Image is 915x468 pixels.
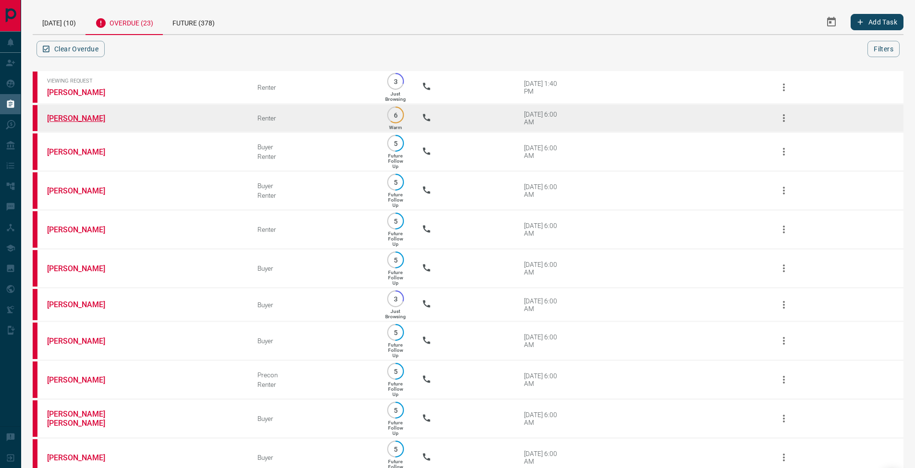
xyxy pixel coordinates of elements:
[33,72,37,103] div: property.ca
[33,361,37,398] div: property.ca
[33,211,37,248] div: property.ca
[257,114,369,122] div: Renter
[257,454,369,461] div: Buyer
[392,140,399,147] p: 5
[33,172,37,209] div: property.ca
[33,105,37,131] div: property.ca
[47,264,119,273] a: [PERSON_NAME]
[392,217,399,225] p: 5
[388,153,403,169] p: Future Follow Up
[524,183,565,198] div: [DATE] 6:00 AM
[388,231,403,247] p: Future Follow Up
[388,192,403,208] p: Future Follow Up
[257,371,369,379] div: Precon
[37,41,105,57] button: Clear Overdue
[33,133,37,170] div: property.ca
[257,381,369,388] div: Renter
[163,10,224,34] div: Future (378)
[257,264,369,272] div: Buyer
[524,222,565,237] div: [DATE] 6:00 AM
[524,333,565,348] div: [DATE] 6:00 AM
[524,411,565,426] div: [DATE] 6:00 AM
[257,153,369,160] div: Renter
[47,114,119,123] a: [PERSON_NAME]
[392,78,399,85] p: 3
[524,144,565,159] div: [DATE] 6:00 AM
[524,80,565,95] div: [DATE] 1:40 PM
[389,125,402,130] p: Warm
[47,300,119,309] a: [PERSON_NAME]
[257,226,369,233] div: Renter
[47,375,119,384] a: [PERSON_NAME]
[392,111,399,119] p: 6
[47,147,119,156] a: [PERSON_NAME]
[257,182,369,190] div: Buyer
[388,270,403,286] p: Future Follow Up
[257,415,369,422] div: Buyer
[33,289,37,320] div: property.ca
[33,400,37,437] div: property.ca
[524,372,565,387] div: [DATE] 6:00 AM
[33,10,85,34] div: [DATE] (10)
[385,309,406,319] p: Just Browsing
[47,336,119,346] a: [PERSON_NAME]
[47,186,119,195] a: [PERSON_NAME]
[867,41,900,57] button: Filters
[820,11,843,34] button: Select Date Range
[257,192,369,199] div: Renter
[392,368,399,375] p: 5
[47,453,119,462] a: [PERSON_NAME]
[385,91,406,102] p: Just Browsing
[392,445,399,453] p: 5
[392,179,399,186] p: 5
[851,14,903,30] button: Add Task
[33,323,37,359] div: property.ca
[33,250,37,287] div: property.ca
[524,261,565,276] div: [DATE] 6:00 AM
[392,295,399,302] p: 3
[257,143,369,151] div: Buyer
[524,297,565,312] div: [DATE] 6:00 AM
[257,301,369,309] div: Buyer
[47,88,119,97] a: [PERSON_NAME]
[388,342,403,358] p: Future Follow Up
[85,10,163,35] div: Overdue (23)
[47,225,119,234] a: [PERSON_NAME]
[392,407,399,414] p: 5
[47,78,243,84] span: Viewing Request
[524,450,565,465] div: [DATE] 6:00 AM
[257,84,369,91] div: Renter
[524,110,565,126] div: [DATE] 6:00 AM
[388,381,403,397] p: Future Follow Up
[47,409,119,428] a: [PERSON_NAME] [PERSON_NAME]
[392,256,399,264] p: 5
[392,329,399,336] p: 5
[257,337,369,345] div: Buyer
[388,420,403,436] p: Future Follow Up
